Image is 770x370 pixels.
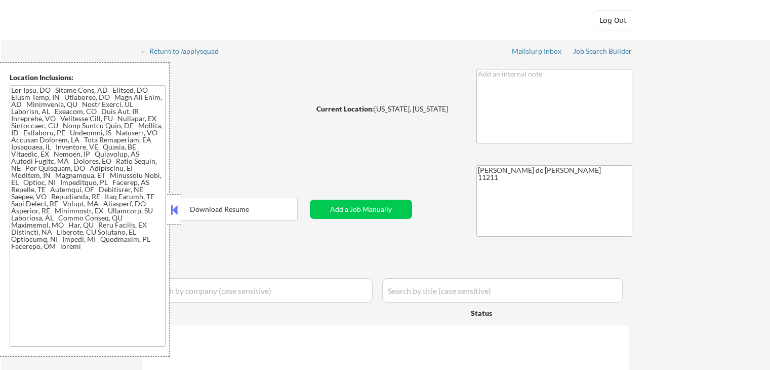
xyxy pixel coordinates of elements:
div: Mailslurp Inbox [512,48,562,55]
div: ← Return to /applysquad [141,48,228,55]
button: Download Resume [142,198,298,220]
button: Log Out [593,10,633,30]
a: ← Return to /applysquad [141,47,228,57]
input: Search by title (case sensitive) [382,278,623,303]
strong: Current Location: [316,104,374,113]
div: [US_STATE], [US_STATE] [316,104,460,114]
a: Job Search Builder [573,47,632,57]
a: Mailslurp Inbox [512,47,562,57]
div: Location Inclusions: [10,72,166,83]
div: Status [471,304,558,322]
div: Job Search Builder [573,48,632,55]
button: Add a Job Manually [310,200,412,219]
input: Search by company (case sensitive) [145,278,373,303]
